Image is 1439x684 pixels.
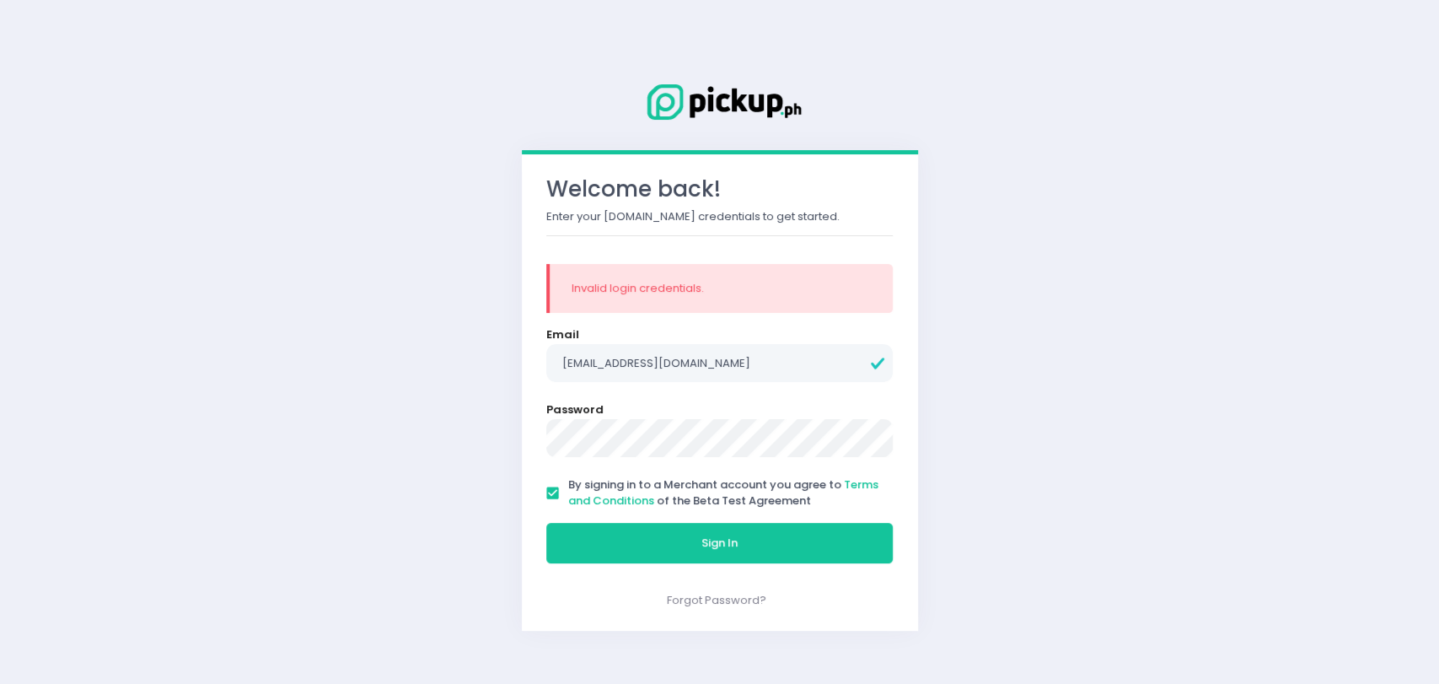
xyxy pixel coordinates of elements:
[568,477,878,509] span: By signing in to a Merchant account you agree to of the Beta Test Agreement
[546,208,894,225] p: Enter your [DOMAIN_NAME] credentials to get started.
[667,592,766,608] a: Forgot Password?
[636,81,804,123] img: Logo
[701,535,738,551] span: Sign In
[546,523,894,563] button: Sign In
[546,344,894,383] input: Email
[572,280,872,297] div: Invalid login credentials.
[546,401,604,418] label: Password
[546,176,894,202] h3: Welcome back!
[546,326,579,343] label: Email
[568,477,878,509] a: Terms and Conditions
